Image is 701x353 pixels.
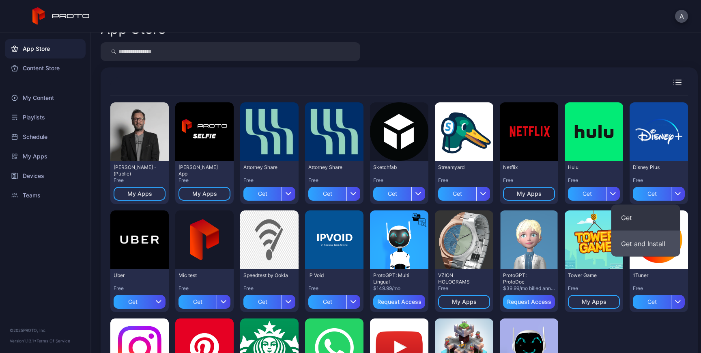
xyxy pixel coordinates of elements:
[5,39,86,58] a: App Store
[675,10,688,23] button: A
[114,164,158,177] div: David N Persona - (Public)
[5,127,86,147] a: Schedule
[507,299,551,305] div: Request Access
[373,177,425,184] div: Free
[114,177,166,184] div: Free
[568,184,620,201] button: Get
[178,164,223,177] div: David Selfie App
[308,295,346,309] div: Get
[633,285,685,292] div: Free
[373,164,418,171] div: Sketchfab
[114,285,166,292] div: Free
[503,177,555,184] div: Free
[5,108,86,127] a: Playlists
[633,164,677,171] div: Disney Plus
[37,338,70,343] a: Terms Of Service
[243,285,295,292] div: Free
[373,285,425,292] div: $149.99/mo
[114,272,158,279] div: Uber
[308,177,360,184] div: Free
[178,272,223,279] div: Mic test
[114,295,152,309] div: Get
[373,187,411,201] div: Get
[438,272,483,285] div: VZION HOLOGRAMS
[503,164,548,171] div: Netflix
[503,272,548,285] div: ProtoGPT: ProtoDoc
[373,184,425,201] button: Get
[308,164,353,171] div: Attorney Share
[192,191,217,197] div: My Apps
[633,295,671,309] div: Get
[114,292,166,309] button: Get
[101,22,166,36] div: App Store
[438,187,476,201] div: Get
[127,191,152,197] div: My Apps
[243,295,282,309] div: Get
[568,295,620,309] button: My Apps
[243,272,288,279] div: Speedtest by Ookla
[633,177,685,184] div: Free
[373,272,418,285] div: ProtoGPT: Multi Lingual
[10,327,81,334] div: © 2025 PROTO, Inc.
[178,292,230,309] button: Get
[308,285,360,292] div: Free
[377,299,421,305] div: Request Access
[503,285,555,292] div: $39.99/mo billed annually
[611,231,680,257] button: Get and Install
[5,58,86,78] a: Content Store
[438,295,490,309] button: My Apps
[5,147,86,166] a: My Apps
[568,285,620,292] div: Free
[633,292,685,309] button: Get
[568,187,606,201] div: Get
[517,191,542,197] div: My Apps
[178,177,230,184] div: Free
[568,164,613,171] div: Hulu
[503,187,555,201] button: My Apps
[308,184,360,201] button: Get
[611,205,680,231] button: Get
[308,187,346,201] div: Get
[243,177,295,184] div: Free
[633,272,677,279] div: 1Tuner
[373,295,425,309] button: Request Access
[308,292,360,309] button: Get
[5,88,86,108] a: My Content
[582,299,606,305] div: My Apps
[243,292,295,309] button: Get
[114,187,166,201] button: My Apps
[178,187,230,201] button: My Apps
[243,164,288,171] div: Attorney Share
[568,272,613,279] div: Tower Game
[633,184,685,201] button: Get
[438,164,483,171] div: Streamyard
[633,187,671,201] div: Get
[568,177,620,184] div: Free
[503,295,555,309] button: Request Access
[243,187,282,201] div: Get
[5,186,86,205] a: Teams
[438,184,490,201] button: Get
[243,184,295,201] button: Get
[5,166,86,186] a: Devices
[10,338,37,343] span: Version 1.13.1 •
[452,299,477,305] div: My Apps
[438,177,490,184] div: Free
[438,285,490,292] div: Free
[308,272,353,279] div: IP Void
[178,285,230,292] div: Free
[178,295,217,309] div: Get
